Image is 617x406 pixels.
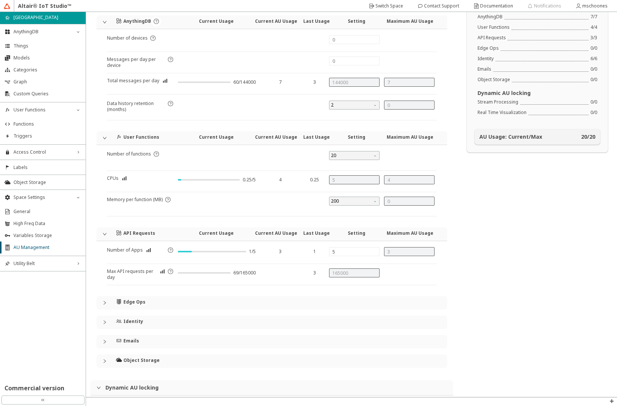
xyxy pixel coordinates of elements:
span: Object Storage [13,179,81,185]
div: Real Time Visualization [478,110,527,116]
span: Functions [13,121,81,127]
h4: Maximum AU Usage [383,18,437,24]
span: expanded [102,232,107,236]
span: collapsed [102,320,107,325]
div: API RequestsCurrent UsageCurrent AU UsageLast UsageSettingMaximum AU Usage [96,227,447,241]
span: expanded [96,385,101,390]
div: 0.25/5 [243,177,256,183]
span: Labels [13,164,81,170]
span: Models [13,55,81,61]
article: Number of Apps [107,247,143,264]
div: 4 [263,177,297,183]
div: AnythingDB [478,14,503,20]
div: Identity [478,56,494,62]
div: 0 / 0 [590,110,597,116]
div: 1 [304,249,324,255]
div: 6 / 6 [590,56,597,62]
span: Space Settings [13,194,72,200]
div: 3 [263,249,297,255]
article: Total messages per day [107,78,159,94]
div: 60/144000 [233,79,256,85]
span: Graph [13,79,81,85]
div: 0 / 0 [590,77,597,83]
article: Memory per function (MB) [107,197,163,216]
h4: Current Usage [183,18,250,24]
div: 69/165000 [233,270,256,276]
h4: Last Usage [303,230,329,236]
article: Data history retention (months) [107,101,166,120]
div: 4 / 4 [590,24,597,30]
span: General [13,209,81,215]
div: Edge Ops [96,296,447,310]
div: Emails [96,335,447,348]
h4: Current Usage [183,230,250,236]
span: 2 [331,101,379,110]
div: 7 [263,79,297,85]
h4: Current AU Usage [249,230,303,236]
article: Messages per day per device [107,56,166,73]
h4: AnythingDB [123,18,151,24]
span: Triggers [13,133,81,139]
span: AU Management [13,244,81,250]
h4: Maximum AU Usage [383,134,437,140]
span: collapsed [102,301,107,305]
span: Custom Queries [13,91,81,97]
h4: 20 / 20 [581,134,595,140]
h3: Dynamic AU locking [478,90,597,96]
div: AnythingDBCurrent UsageCurrent AU UsageLast UsageSettingMaximum AU Usage [96,15,447,29]
h4: Emails [123,338,139,344]
div: User Functions [478,24,510,30]
div: Stream Processing [478,99,518,105]
span: collapsed [102,359,107,363]
h4: Identity [123,319,143,325]
span: collapsed [102,339,107,344]
h4: Object Storage [123,357,160,363]
div: 3 [304,79,324,85]
div: 0 / 0 [590,99,597,105]
div: Edge Ops [478,45,499,51]
span: 200 [331,197,379,206]
h4: Current Usage [183,134,250,140]
h4: Setting [330,134,383,140]
span: 20 [331,151,379,160]
span: expanded [102,20,107,24]
span: High Freq Data [13,221,81,227]
article: Number of functions [107,151,151,170]
h4: Current AU Usage [249,18,303,24]
article: CPUs [107,175,119,192]
span: Categories [13,67,81,73]
div: Emails [478,66,491,72]
span: Utility Belt [13,261,72,267]
h4: Last Usage [303,134,329,140]
span: expanded [102,136,107,140]
span: Access Control [13,149,72,155]
div: Object Storage [96,354,447,368]
span: User Functions [13,107,72,113]
h4: Setting [330,18,383,24]
div: Object Storage [478,77,510,83]
div: 7 / 7 [590,14,597,20]
h4: AU Usage: Current/Max [479,134,542,140]
div: 3 [304,270,324,276]
h4: User Functions [123,134,159,140]
h4: Last Usage [303,18,329,24]
div: 0 / 0 [590,66,597,72]
span: AnythingDB [13,29,72,35]
div: Dynamic AU locking [90,380,453,395]
h4: Edge Ops [123,299,145,305]
article: Max API requests per day [107,268,157,285]
div: 3 / 3 [590,35,597,41]
div: 0 / 0 [590,45,597,51]
h4: Maximum AU Usage [383,230,437,236]
div: API Requests [478,35,506,41]
h3: Dynamic AU locking [105,385,447,391]
span: Things [13,43,81,49]
h4: Setting [330,230,383,236]
p: [GEOGRAPHIC_DATA] [13,14,58,21]
h4: API Requests [123,230,155,236]
h4: Current AU Usage [249,134,303,140]
div: Identity [96,316,447,329]
article: Number of devices [107,35,148,52]
span: Variables Storage [13,233,81,239]
div: 0.25 [304,177,324,183]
